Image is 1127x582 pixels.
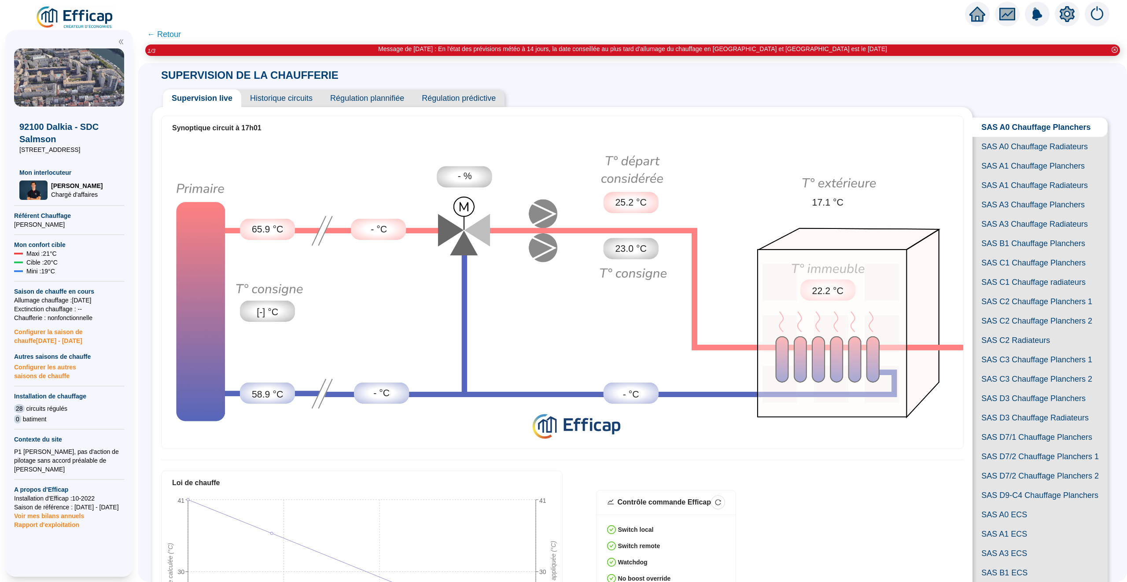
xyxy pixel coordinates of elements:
[14,220,124,229] span: [PERSON_NAME]
[972,350,1108,369] span: SAS C3 Chauffage Planchers 1
[969,6,985,22] span: home
[163,89,241,107] span: Supervision live
[14,313,124,322] span: Chaufferie : non fonctionnelle
[615,242,647,256] span: 23.0 °C
[972,466,1108,486] span: SAS D7/2 Chauffage Planchers 2
[14,503,124,512] span: Saison de référence : [DATE] - [DATE]
[51,181,103,190] span: [PERSON_NAME]
[972,389,1108,408] span: SAS D3 Chauffage Planchers
[999,6,1015,22] span: fund
[1025,2,1050,26] img: alerts
[162,140,963,446] div: Synoptique
[14,352,124,361] span: Autres saisons de chauffe
[618,559,648,566] strong: Watchdog
[147,48,155,54] i: 1 / 3
[14,322,124,345] span: Configurer la saison de chauffe [DATE] - [DATE]
[618,542,660,549] strong: Switch remote
[19,121,119,145] span: 92100 Dalkia - SDC Salmson
[19,145,119,154] span: [STREET_ADDRESS]
[14,494,124,503] span: Installation d'Efficap : 10-2022
[26,267,55,276] span: Mini : 19 °C
[972,544,1108,563] span: SAS A3 ECS
[19,168,119,177] span: Mon interlocuteur
[972,524,1108,544] span: SAS A1 ECS
[26,404,67,413] span: circuits régulés
[321,89,413,107] span: Régulation plannifiée
[618,526,654,533] strong: Switch local
[152,69,347,81] span: SUPERVISION DE LA CHAUFFERIE
[972,137,1108,156] span: SAS A0 Chauffage Radiateurs
[257,306,278,320] span: [-] °C
[14,305,124,313] span: Exctinction chauffage : --
[972,331,1108,350] span: SAS C2 Radiateurs
[972,234,1108,253] span: SAS B1 Chauffage Planchers
[615,196,647,210] span: 25.2 °C
[373,387,390,401] span: - °C
[118,39,124,45] span: double-left
[972,486,1108,505] span: SAS D9-C4 Chauffage Planchers
[972,311,1108,331] span: SAS C2 Chauffage Planchers 2
[972,292,1108,311] span: SAS C2 Chauffage Planchers 1
[972,273,1108,292] span: SAS C1 Chauffage radiateurs
[972,118,1108,137] span: SAS A0 Chauffage Planchers
[972,176,1108,195] span: SAS A1 Chauffage Radiateurs
[618,497,711,508] div: Contrôle commande Efficap
[607,541,616,550] span: check-circle
[172,478,552,488] div: Loi de chauffe
[1085,2,1109,26] img: alerts
[972,505,1108,524] span: SAS A0 ECS
[972,253,1108,273] span: SAS C1 Chauffage Planchers
[14,415,21,424] span: 0
[172,123,953,133] div: Synoptique circuit à 17h01
[623,388,639,402] span: - °C
[14,211,124,220] span: Référent Chauffage
[413,89,505,107] span: Régulation prédictive
[14,447,124,474] div: P1 [PERSON_NAME], pas d'action de pilotage sans accord préalable de [PERSON_NAME]
[51,190,103,199] span: Chargé d'affaires
[252,388,283,402] span: 58.9 °C
[371,223,387,237] span: - °C
[177,497,184,504] tspan: 41
[715,499,721,505] span: reload
[539,568,546,575] tspan: 30
[162,140,963,446] img: circuit-supervision.724c8d6b72cc0638e748.png
[14,485,124,494] span: A propos d'Efficap
[14,392,124,401] span: Installation de chauffage
[458,169,472,184] span: - %
[972,214,1108,234] span: SAS A3 Chauffage Radiateurs
[539,497,546,504] tspan: 41
[252,223,283,237] span: 65.9 °C
[14,520,124,529] span: Rapport d'exploitation
[1112,47,1118,53] span: close-circle
[1059,6,1075,22] span: setting
[14,296,124,305] span: Allumage chauffage : [DATE]
[14,240,124,249] span: Mon confort cible
[23,415,47,424] span: batiment
[812,196,843,210] span: 17.1 °C
[972,447,1108,466] span: SAS D7/2 Chauffage Planchers 1
[14,435,124,444] span: Contexte du site
[972,408,1108,427] span: SAS D3 Chauffage Radiateurs
[607,525,616,534] span: check-circle
[972,156,1108,176] span: SAS A1 Chauffage Planchers
[241,89,321,107] span: Historique circuits
[14,287,124,296] span: Saison de chauffe en cours
[972,369,1108,389] span: SAS C3 Chauffage Planchers 2
[26,258,58,267] span: Cible : 20 °C
[147,28,181,41] span: ← Retour
[35,5,115,30] img: efficap energie logo
[607,498,614,505] span: stock
[14,404,25,413] span: 28
[19,180,48,199] img: Chargé d'affaires
[972,195,1108,214] span: SAS A3 Chauffage Planchers
[14,361,124,380] span: Configurer les autres saisons de chauffe
[26,249,57,258] span: Maxi : 21 °C
[607,558,616,567] span: check-circle
[378,44,887,54] div: Message de [DATE] : En l'état des prévisions météo à 14 jours, la date conseillée au plus tard d'...
[618,575,671,582] strong: No boost override
[177,568,184,575] tspan: 30
[972,427,1108,447] span: SAS D7/1 Chauffage Planchers
[14,507,84,519] span: Voir mes bilans annuels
